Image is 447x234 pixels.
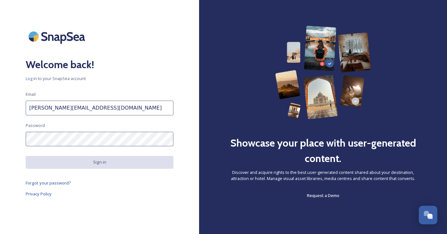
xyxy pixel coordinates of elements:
[275,26,371,119] img: 63b42ca75bacad526042e722_Group%20154-p-800.png
[307,193,339,198] span: Request a Demo
[225,169,421,182] span: Discover and acquire rights to the best user-generated content shared about your destination, att...
[26,122,45,129] span: Password
[26,101,173,115] input: john.doe@snapsea.io
[307,192,339,199] a: Request a Demo
[26,180,71,186] span: Forgot your password?
[26,57,173,72] h2: Welcome back!
[26,179,173,187] a: Forgot your password?
[225,135,421,166] h2: Showcase your place with user-generated content.
[26,26,90,47] img: SnapSea Logo
[26,190,173,198] a: Privacy Policy
[26,91,36,97] span: Email
[26,156,173,168] button: Sign in
[419,206,437,224] button: Open Chat
[26,76,173,82] span: Log in to your SnapSea account
[26,191,52,197] span: Privacy Policy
